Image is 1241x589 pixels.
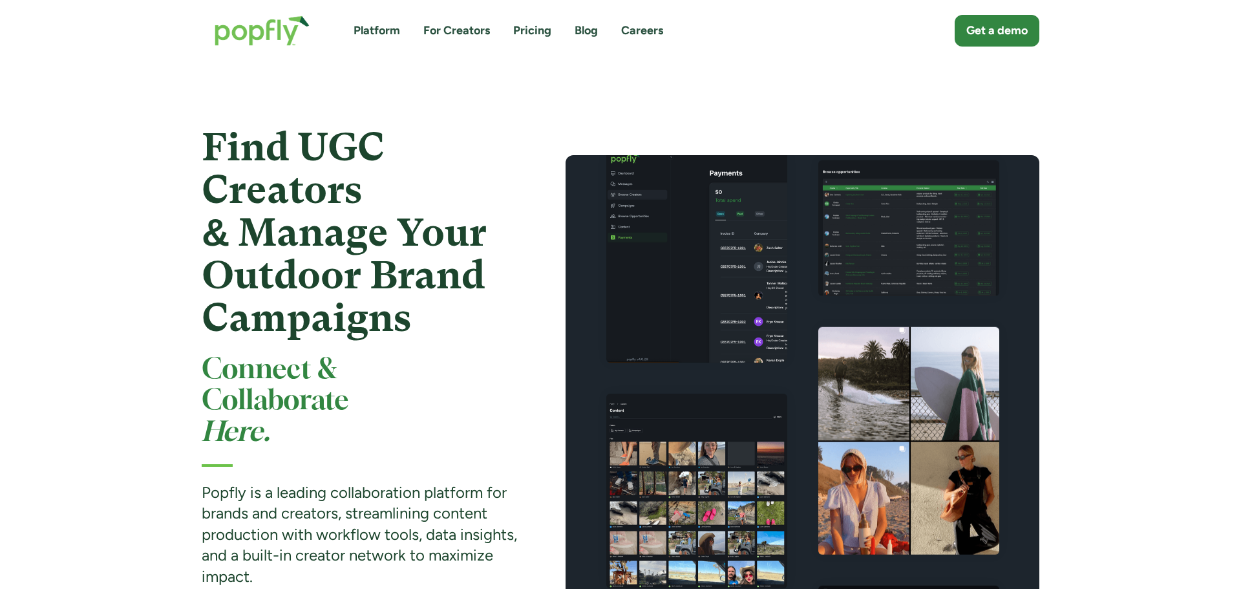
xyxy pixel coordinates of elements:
[423,23,490,39] a: For Creators
[621,23,663,39] a: Careers
[955,15,1039,47] a: Get a demo
[202,3,323,59] a: home
[202,483,517,586] strong: Popfly is a leading collaboration platform for brands and creators, streamlining content producti...
[354,23,400,39] a: Platform
[575,23,598,39] a: Blog
[202,125,487,340] strong: Find UGC Creators & Manage Your Outdoor Brand Campaigns
[202,355,519,449] h2: Connect & Collaborate
[513,23,551,39] a: Pricing
[966,23,1028,39] div: Get a demo
[202,420,270,446] em: Here.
